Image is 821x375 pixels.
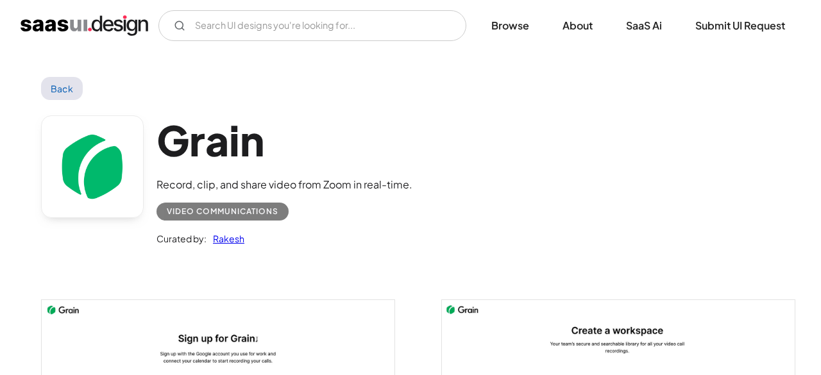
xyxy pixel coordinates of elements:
a: Rakesh [207,231,244,246]
div: Curated by: [157,231,207,246]
a: Submit UI Request [680,12,800,40]
a: home [21,15,148,36]
a: Browse [476,12,545,40]
form: Email Form [158,10,466,41]
h1: Grain [157,115,412,165]
input: Search UI designs you're looking for... [158,10,466,41]
a: About [547,12,608,40]
div: Record, clip, and share video from Zoom in real-time. [157,177,412,192]
a: Back [41,77,83,100]
a: SaaS Ai [611,12,677,40]
div: Video Communications [167,204,278,219]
